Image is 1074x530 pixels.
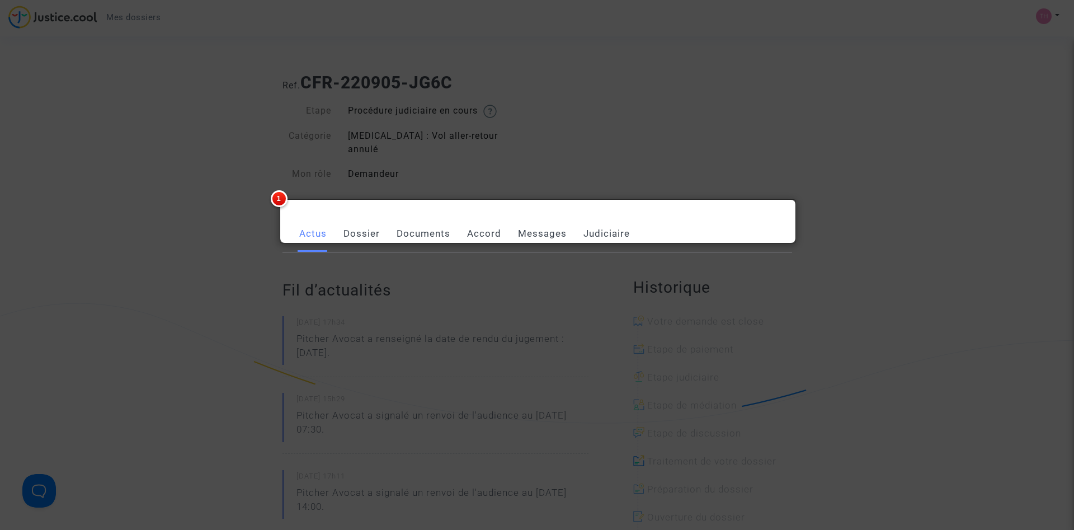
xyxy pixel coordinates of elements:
[518,215,567,252] a: Messages
[397,215,450,252] a: Documents
[271,190,288,207] span: 1
[299,215,327,252] a: Actus
[467,215,501,252] a: Accord
[343,215,380,252] a: Dossier
[583,215,630,252] a: Judiciaire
